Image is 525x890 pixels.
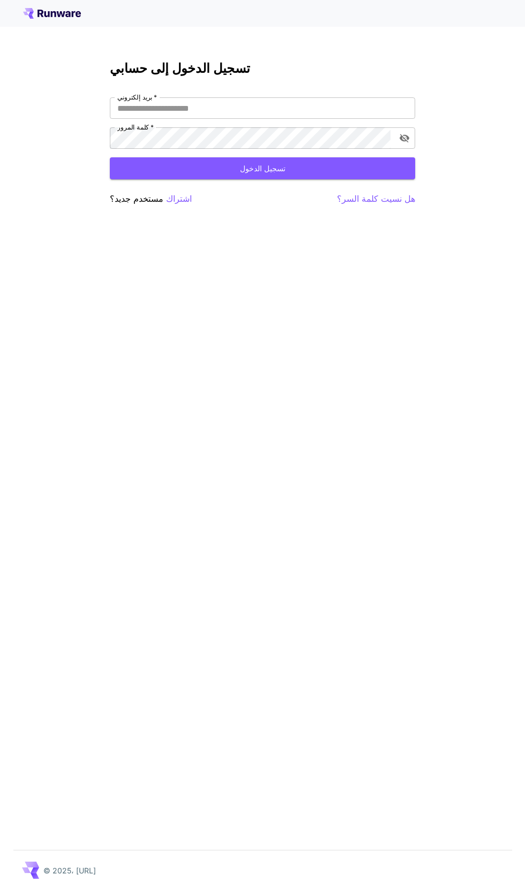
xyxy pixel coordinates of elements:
button: اشتراك [166,192,192,206]
button: تسجيل الدخول [110,157,415,179]
font: تسجيل الدخول إلى حسابي [110,60,250,76]
font: كلمة المرور [117,123,149,131]
font: بريد إلكتروني [117,93,152,101]
button: هل نسيت كلمة السر؟ [337,192,415,206]
font: مستخدم جديد؟ [110,193,163,204]
font: هل نسيت كلمة السر؟ [337,193,415,204]
button: تبديل رؤية كلمة المرور [395,128,414,148]
font: تسجيل الدخول [240,164,286,173]
font: اشتراك [166,193,192,204]
font: © 2025، [URL] [43,866,96,875]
